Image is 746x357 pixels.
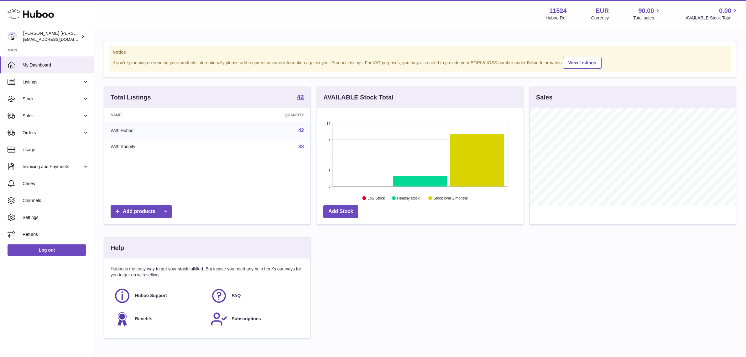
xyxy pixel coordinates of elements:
th: Quantity [215,108,310,122]
span: FAQ [232,293,241,299]
span: [EMAIL_ADDRESS][DOMAIN_NAME] [23,37,92,42]
span: Sales [23,113,82,119]
span: Settings [23,215,89,221]
text: Low Stock [368,196,385,200]
span: 0.00 [719,7,731,15]
a: 0.00 AVAILABLE Stock Total [686,7,738,21]
span: Channels [23,198,89,204]
text: 12 [326,122,330,125]
a: 90.00 Total sales [633,7,661,21]
span: Total sales [633,15,661,21]
strong: 11524 [549,7,567,15]
a: View Listings [563,57,602,69]
text: Healthy stock [397,196,420,200]
span: Cases [23,181,89,187]
div: [PERSON_NAME] [PERSON_NAME] [23,30,80,42]
p: Huboo is the easy way to get your stock fulfilled. But incase you need any help here's our ways f... [111,266,304,278]
div: If you're planning on sending your products internationally please add required customs informati... [112,56,728,69]
span: Usage [23,147,89,153]
a: FAQ [211,287,301,304]
a: Benefits [114,311,204,328]
a: 33 [298,144,304,149]
td: With Shopify [104,139,215,155]
h3: Total Listings [111,93,151,102]
span: AVAILABLE Stock Total [686,15,738,21]
strong: EUR [596,7,609,15]
text: 9 [328,137,330,141]
strong: Notice [112,49,728,55]
th: Name [104,108,215,122]
img: internalAdmin-11524@internal.huboo.com [8,32,17,41]
span: Invoicing and Payments [23,164,82,170]
span: My Dashboard [23,62,89,68]
h3: Help [111,244,124,252]
span: Returns [23,232,89,237]
a: 42 [297,94,304,101]
a: Add products [111,205,172,218]
strong: 42 [297,94,304,100]
a: Log out [8,244,86,256]
h3: AVAILABLE Stock Total [323,93,393,102]
text: Stock over 2 months [434,196,468,200]
span: Listings [23,79,82,85]
span: Stock [23,96,82,102]
div: Currency [591,15,609,21]
span: Orders [23,130,82,136]
td: With Huboo [104,122,215,139]
span: 90.00 [638,7,654,15]
a: 42 [298,128,304,133]
div: Huboo Ref [546,15,567,21]
text: 6 [328,153,330,157]
span: Huboo Support [135,293,167,299]
span: Benefits [135,316,152,322]
h3: Sales [536,93,552,102]
a: Subscriptions [211,311,301,328]
text: 0 [328,184,330,188]
span: Subscriptions [232,316,261,322]
text: 3 [328,169,330,173]
a: Huboo Support [114,287,204,304]
a: Add Stock [323,205,358,218]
